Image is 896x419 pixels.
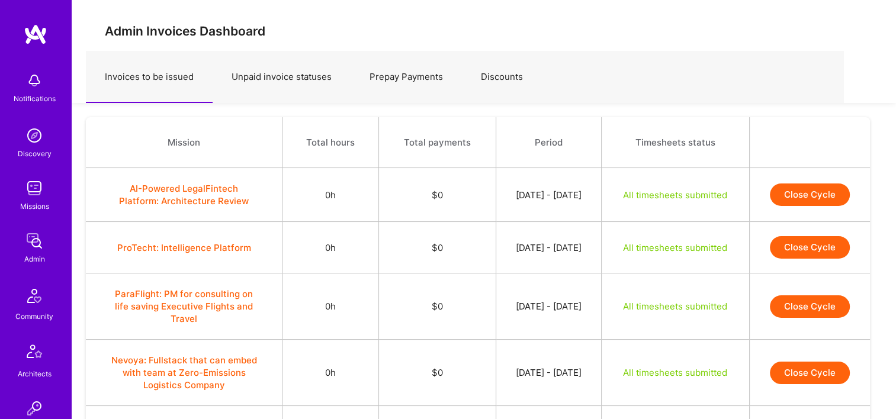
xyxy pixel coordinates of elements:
td: $0 [379,222,496,273]
th: Timesheets status [601,117,749,168]
td: 0h [282,168,379,222]
img: admin teamwork [23,229,46,253]
div: All timesheets submitted [616,366,735,379]
img: Architects [20,339,49,368]
td: [DATE] - [DATE] [496,222,601,273]
img: teamwork [23,176,46,200]
img: discovery [23,124,46,147]
button: ProTecht: Intelligence Platform [117,241,251,254]
button: AI-Powered LegalFintech Platform: Architecture Review [110,182,258,207]
img: bell [23,69,46,92]
img: logo [24,24,47,45]
td: $0 [379,340,496,406]
button: Close Cycle [770,183,850,206]
h3: Admin Invoices Dashboard [105,24,863,38]
div: Notifications [14,92,56,105]
div: All timesheets submitted [616,241,735,254]
a: Discounts [462,51,542,103]
button: Close Cycle [770,362,850,384]
th: Mission [86,117,282,168]
td: [DATE] - [DATE] [496,340,601,406]
button: Nevoya: Fullstack that can embed with team at Zero-Emissions Logistics Company [110,354,258,391]
td: 0h [282,273,379,340]
button: Close Cycle [770,236,850,259]
td: 0h [282,340,379,406]
div: Admin [24,253,45,265]
div: All timesheets submitted [616,300,735,312]
td: $0 [379,273,496,340]
th: Total payments [379,117,496,168]
div: Missions [20,200,49,212]
td: 0h [282,222,379,273]
td: [DATE] - [DATE] [496,273,601,340]
a: Unpaid invoice statuses [213,51,351,103]
th: Total hours [282,117,379,168]
th: Period [496,117,601,168]
div: Community [15,310,53,323]
img: Community [20,282,49,310]
div: Discovery [18,147,52,160]
div: All timesheets submitted [616,189,735,201]
td: [DATE] - [DATE] [496,168,601,222]
a: Invoices to be issued [86,51,213,103]
td: $0 [379,168,496,222]
a: Prepay Payments [351,51,462,103]
div: Architects [18,368,52,380]
button: ParaFlight: PM for consulting on life saving Executive Flights and Travel [110,288,258,325]
button: Close Cycle [770,295,850,318]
